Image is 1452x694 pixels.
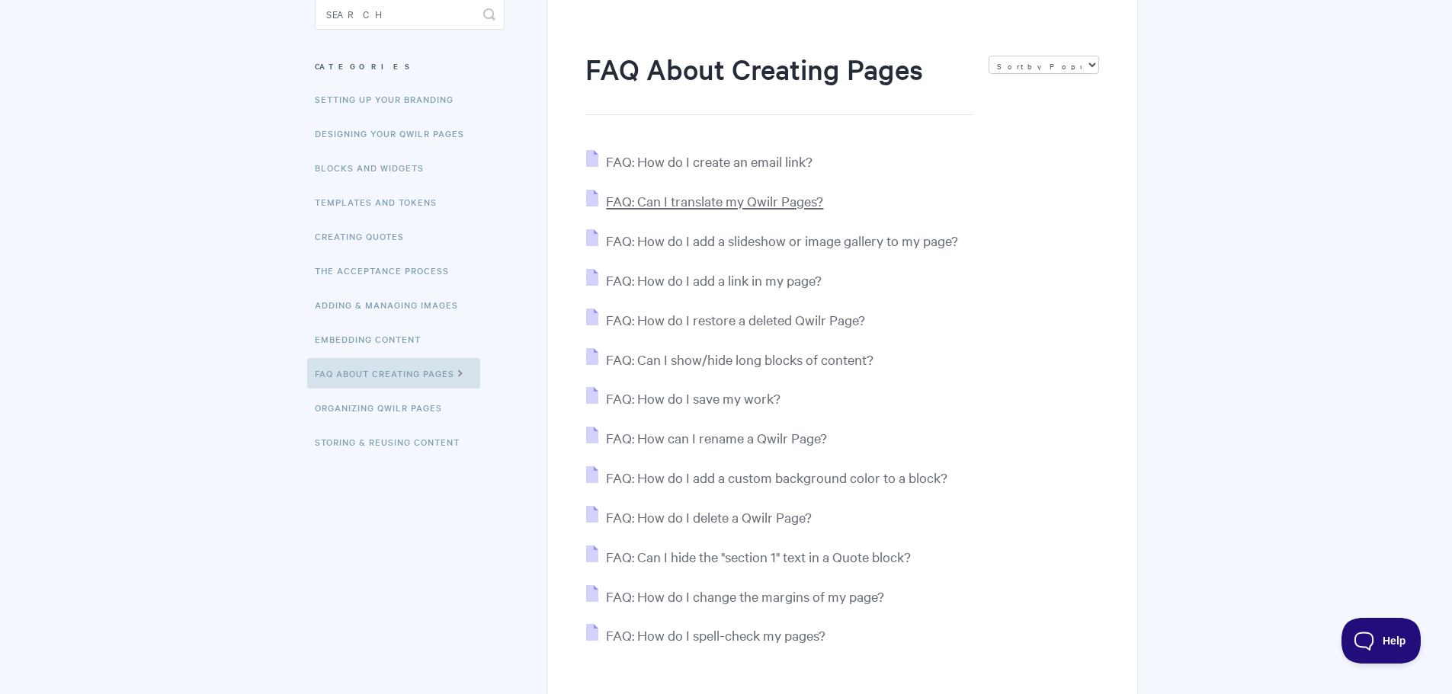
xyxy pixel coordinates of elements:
span: FAQ: How do I delete a Qwilr Page? [606,508,812,526]
a: FAQ: Can I hide the "section 1" text in a Quote block? [586,548,911,565]
span: FAQ: How can I rename a Qwilr Page? [606,429,827,446]
a: FAQ: How do I delete a Qwilr Page? [586,508,812,526]
a: FAQ: How do I save my work? [586,389,780,407]
a: Organizing Qwilr Pages [315,392,454,423]
span: FAQ: How do I add a slideshow or image gallery to my page? [606,232,958,249]
a: FAQ: How do I change the margins of my page? [586,587,884,605]
a: Setting up your Branding [315,84,465,114]
a: FAQ: Can I translate my Qwilr Pages? [586,192,823,209]
a: FAQ: How do I add a link in my page? [586,271,822,289]
a: FAQ: How do I add a custom background color to a block? [586,469,947,486]
span: FAQ: Can I show/hide long blocks of content? [606,350,873,368]
span: FAQ: Can I translate my Qwilr Pages? [606,192,823,209]
a: Storing & Reusing Content [315,427,471,457]
a: FAQ: How do I add a slideshow or image gallery to my page? [586,232,958,249]
a: Templates and Tokens [315,187,448,217]
a: Creating Quotes [315,221,415,251]
span: FAQ: How do I spell-check my pages? [606,626,825,644]
span: FAQ: How do I save my work? [606,389,780,407]
span: FAQ: How do I add a custom background color to a block? [606,469,947,486]
h3: Categories [315,53,505,80]
a: FAQ: How can I rename a Qwilr Page? [586,429,827,446]
a: Blocks and Widgets [315,152,435,183]
span: FAQ: Can I hide the "section 1" text in a Quote block? [606,548,911,565]
a: FAQ: Can I show/hide long blocks of content? [586,350,873,368]
a: The Acceptance Process [315,255,460,286]
span: FAQ: How do I create an email link? [606,152,813,170]
a: FAQ: How do I create an email link? [586,152,813,170]
iframe: Toggle Customer Support [1341,618,1422,664]
a: FAQ About Creating Pages [307,358,480,389]
span: FAQ: How do I add a link in my page? [606,271,822,289]
a: FAQ: How do I restore a deleted Qwilr Page? [586,311,865,328]
h1: FAQ About Creating Pages [585,50,973,115]
span: FAQ: How do I change the margins of my page? [606,587,884,605]
a: FAQ: How do I spell-check my pages? [586,626,825,644]
span: FAQ: How do I restore a deleted Qwilr Page? [606,311,865,328]
a: Embedding Content [315,324,432,354]
select: Page reloads on selection [989,56,1099,74]
a: Adding & Managing Images [315,289,470,320]
a: Designing Your Qwilr Pages [315,118,476,149]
